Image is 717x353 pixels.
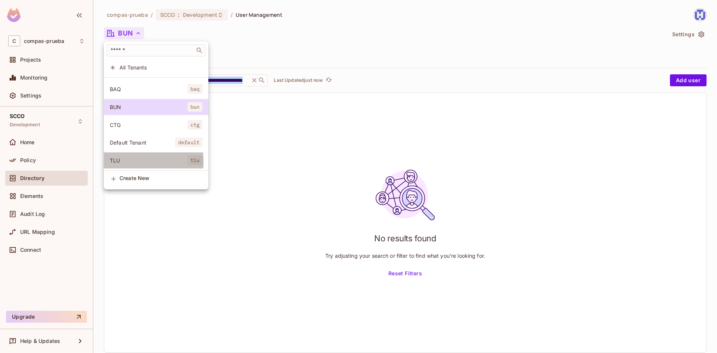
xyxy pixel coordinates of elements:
div: Show only users with a role in this tenant: BUN [104,99,208,115]
span: All Tenants [119,64,202,71]
span: ctg [187,120,202,130]
div: Show only users with a role in this tenant: BAQ [104,81,208,97]
span: TLU [110,157,187,164]
div: Show only users with a role in this tenant: TLU [104,152,208,168]
span: Create New [119,175,202,181]
div: Show only users with a role in this tenant: Default Tenant [104,134,208,151]
span: baq [187,84,202,94]
span: CTG [110,121,187,128]
span: BAQ [110,86,187,93]
span: BUN [110,103,187,111]
span: Default Tenant [110,139,175,146]
span: bun [187,102,202,112]
span: default [175,137,202,147]
span: tlu [187,155,202,165]
div: Show only users with a role in this tenant: CTG [104,117,208,133]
